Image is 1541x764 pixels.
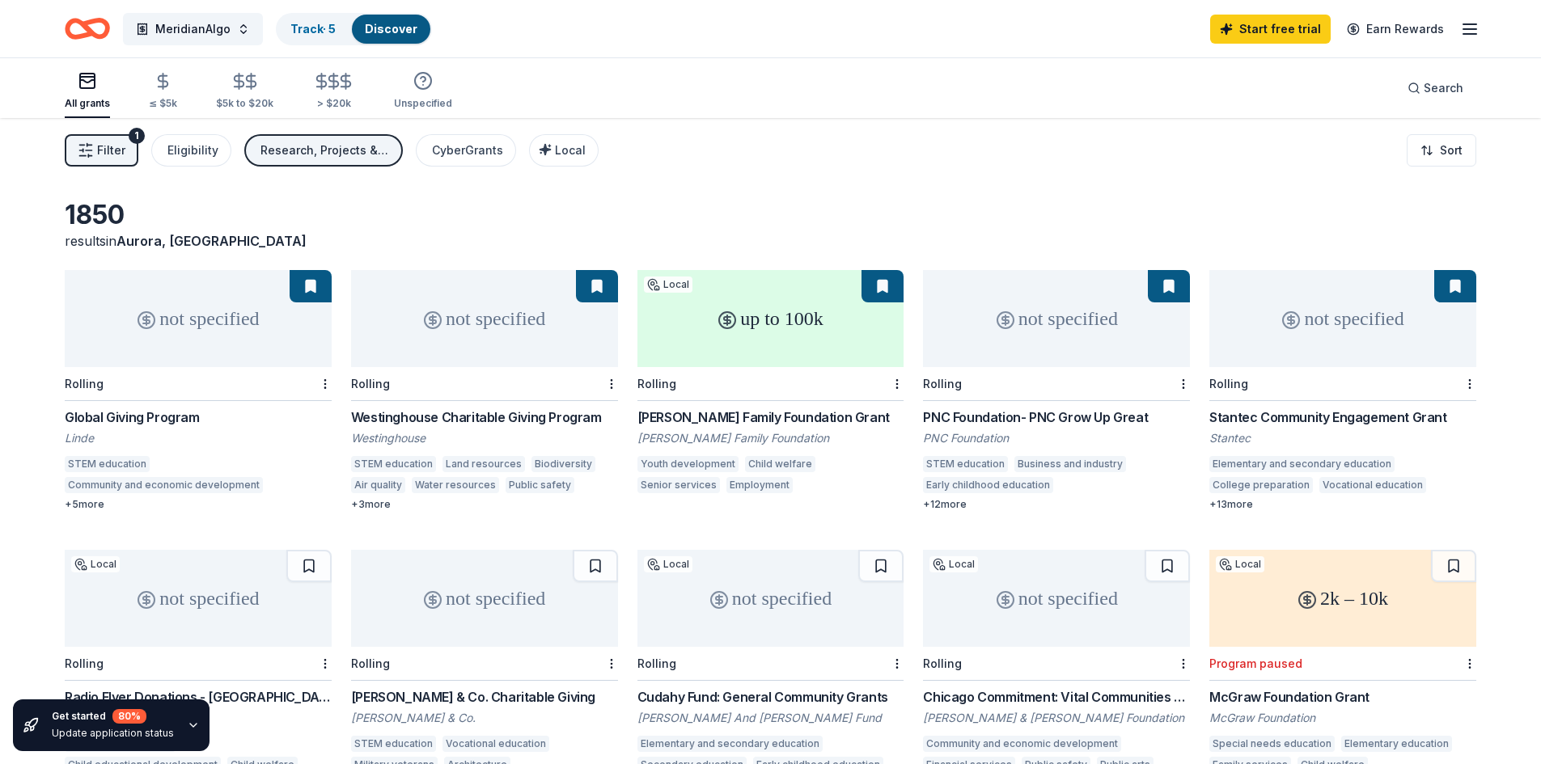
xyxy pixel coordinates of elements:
button: Local [529,134,599,167]
div: ≤ $5k [149,97,177,110]
div: [PERSON_NAME] & [PERSON_NAME] Foundation [923,710,1190,726]
div: Elementary and secondary education [637,736,823,752]
span: Local [555,143,586,157]
div: 80 % [112,709,146,724]
div: Westinghouse Charitable Giving Program [351,407,618,427]
div: Rolling [637,656,676,670]
div: Elementary and secondary education [1209,456,1395,472]
button: $5k to $20k [216,65,273,118]
button: Search [1395,72,1476,104]
div: Get started [52,709,174,724]
div: + 5 more [65,498,332,511]
div: Local [71,556,120,572]
span: Aurora, [GEOGRAPHIC_DATA] [116,233,307,249]
div: [PERSON_NAME] And [PERSON_NAME] Fund [637,710,904,726]
a: not specifiedRollingWestinghouse Charitable Giving ProgramWestinghouseSTEM educationLand resource... [351,270,618,511]
div: Local [644,556,692,572]
div: Community and economic development [65,477,263,493]
button: CyberGrants [416,134,516,167]
div: Local [644,276,692,293]
span: Search [1424,78,1463,98]
span: MeridianAlgo [155,19,231,39]
div: Update application status [52,727,174,740]
div: Eligibility [167,141,218,160]
div: Senior services [637,477,720,493]
button: > $20k [312,65,355,118]
div: All grants [65,97,110,110]
div: Westinghouse [351,430,618,446]
div: Program paused [1209,656,1302,670]
a: Track· 5 [290,22,336,36]
div: not specified [351,550,618,647]
div: [PERSON_NAME] Family Foundation [637,430,904,446]
div: PNC Foundation [923,430,1190,446]
div: Youth development [637,456,739,472]
div: not specified [1209,270,1476,367]
div: Business and industry [1014,456,1126,472]
div: Linde [65,430,332,446]
div: not specified [923,550,1190,647]
div: not specified [65,550,332,647]
div: up to 100k [637,270,904,367]
a: not specifiedRollingPNC Foundation- PNC Grow Up GreatPNC FoundationSTEM educationBusiness and ind... [923,270,1190,511]
button: MeridianAlgo [123,13,263,45]
div: STEM education [65,456,150,472]
div: McGraw Foundation Grant [1209,687,1476,707]
span: Filter [97,141,125,160]
button: ≤ $5k [149,65,177,118]
div: Land resources [442,456,525,472]
div: Biodiversity [531,456,595,472]
div: Water resources [412,477,499,493]
div: [PERSON_NAME] Family Foundation Grant [637,407,904,427]
button: Sort [1407,134,1476,167]
div: Special needs education [1209,736,1335,752]
span: in [106,233,307,249]
a: not specifiedRollingGlobal Giving ProgramLindeSTEM educationCommunity and economic development+5more [65,270,332,511]
div: $5k to $20k [216,97,273,110]
div: Cudahy Fund: General Community Grants [637,687,904,707]
div: not specified [65,270,332,367]
div: Global Giving Program [65,407,332,427]
button: Filter1 [65,134,138,167]
div: STEM education [351,736,436,752]
button: Eligibility [151,134,231,167]
a: Earn Rewards [1337,15,1454,44]
div: 2k – 10k [1209,550,1476,647]
button: All grants [65,65,110,118]
div: Unspecified [394,97,452,110]
div: Research, Projects & programming, Education [260,141,390,160]
div: > $20k [312,97,355,110]
div: Rolling [351,377,390,390]
button: Track· 5Discover [276,13,432,45]
div: [PERSON_NAME] & Co. [351,710,618,726]
div: Rolling [65,377,104,390]
div: + 13 more [1209,498,1476,511]
a: Start free trial [1210,15,1331,44]
div: not specified [351,270,618,367]
div: Employment [726,477,793,493]
div: Rolling [1209,377,1248,390]
div: Rolling [923,656,962,670]
div: Child welfare [745,456,815,472]
div: 1850 [65,199,332,231]
div: PNC Foundation- PNC Grow Up Great [923,407,1190,427]
div: Vocational education [442,736,549,752]
div: Elementary education [1341,736,1452,752]
div: Vocational education [1319,477,1426,493]
div: STEM education [351,456,436,472]
div: Rolling [923,377,962,390]
div: [PERSON_NAME] & Co. Charitable Giving [351,687,618,707]
div: CyberGrants [432,141,503,160]
div: Stantec [1209,430,1476,446]
div: results [65,231,332,251]
div: Early childhood education [923,477,1053,493]
div: Stantec Community Engagement Grant [1209,407,1476,427]
div: Public safety [506,477,574,493]
div: College preparation [1209,477,1313,493]
a: not specifiedRollingStantec Community Engagement GrantStantecElementary and secondary educationCo... [1209,270,1476,511]
div: not specified [923,270,1190,367]
div: + 3 more [351,498,618,511]
div: 1 [129,128,145,144]
a: up to 100kLocalRolling[PERSON_NAME] Family Foundation Grant[PERSON_NAME] Family FoundationYouth d... [637,270,904,498]
a: Home [65,10,110,48]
